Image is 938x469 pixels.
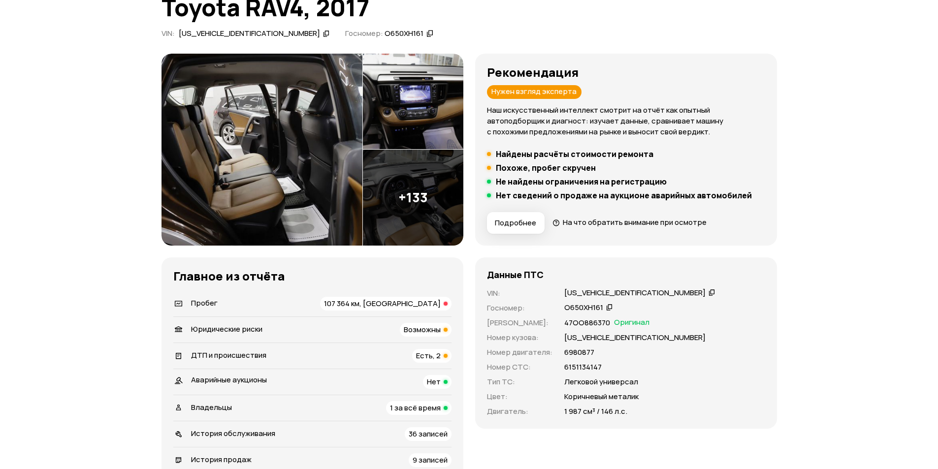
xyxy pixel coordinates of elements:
span: Юридические риски [191,324,262,334]
div: Нужен взгляд эксперта [487,85,582,99]
span: Пробег [191,298,218,308]
h3: Рекомендация [487,65,765,79]
p: Номер кузова : [487,332,552,343]
span: 9 записей [413,455,448,465]
p: 47ОО886370 [564,317,610,328]
p: Цвет : [487,391,552,402]
span: Аварийные аукционы [191,375,267,385]
span: Возможны [404,324,441,335]
div: [US_VEHICLE_IDENTIFICATION_NUMBER] [179,29,320,39]
a: На что обратить внимание при осмотре [552,217,707,227]
h5: Не найдены ограничения на регистрацию [496,177,667,187]
p: Номер СТС : [487,362,552,373]
div: [US_VEHICLE_IDENTIFICATION_NUMBER] [564,288,706,298]
p: VIN : [487,288,552,299]
span: Нет [427,376,441,387]
h5: Найдены расчёты стоимости ремонта [496,149,653,159]
p: Легковой универсал [564,376,638,387]
p: Тип ТС : [487,376,552,387]
p: Двигатель : [487,406,552,417]
span: ДТП и происшествия [191,350,266,360]
h4: Данные ПТС [487,269,544,280]
h3: Главное из отчёта [173,269,452,283]
span: История обслуживания [191,428,275,438]
div: О650ХН161 [564,303,603,313]
span: Оригинал [614,317,649,328]
span: Есть, 2 [416,350,441,361]
p: [US_VEHICLE_IDENTIFICATION_NUMBER] [564,332,706,343]
p: 1 987 см³ / 146 л.с. [564,406,627,417]
span: Госномер: [345,28,383,38]
span: 1 за всё время [390,403,441,413]
p: 6980877 [564,347,594,358]
p: Номер двигателя : [487,347,552,358]
span: VIN : [162,28,175,38]
p: 6151134147 [564,362,602,373]
p: Коричневый металик [564,391,639,402]
span: 107 364 км, [GEOGRAPHIC_DATA] [324,298,441,309]
div: О650ХН161 [385,29,423,39]
button: Подробнее [487,212,545,234]
h5: Похоже, пробег скручен [496,163,596,173]
p: [PERSON_NAME] : [487,317,552,328]
p: Наш искусственный интеллект смотрит на отчёт как опытный автоподборщик и диагност: изучает данные... [487,105,765,137]
span: История продаж [191,454,252,465]
span: Подробнее [495,218,536,228]
span: На что обратить внимание при осмотре [563,217,707,227]
span: 36 записей [409,429,448,439]
h5: Нет сведений о продаже на аукционе аварийных автомобилей [496,190,752,200]
span: Владельцы [191,402,232,412]
p: Госномер : [487,303,552,313]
